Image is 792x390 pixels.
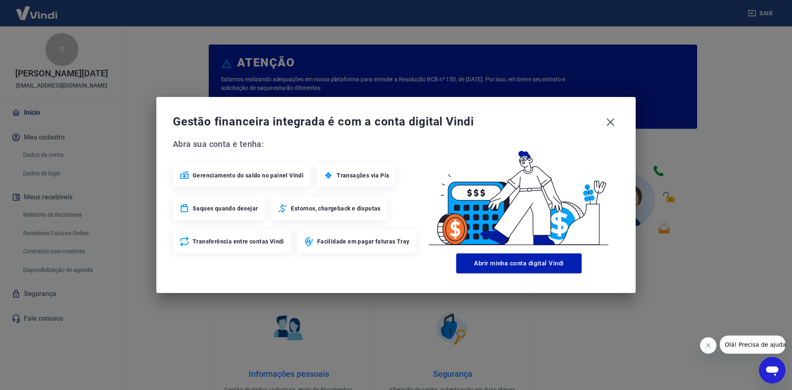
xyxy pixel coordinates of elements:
[419,137,619,250] img: Good Billing
[5,6,69,12] span: Olá! Precisa de ajuda?
[317,237,410,246] span: Facilidade em pagar faturas Tray
[700,337,717,354] iframe: Fechar mensagem
[193,204,258,213] span: Saques quando desejar
[173,113,602,130] span: Gestão financeira integrada é com a conta digital Vindi
[291,204,380,213] span: Estornos, chargeback e disputas
[456,253,582,273] button: Abrir minha conta digital Vindi
[759,357,785,383] iframe: Botão para abrir a janela de mensagens
[720,336,785,354] iframe: Mensagem da empresa
[193,171,304,180] span: Gerenciamento do saldo no painel Vindi
[193,237,284,246] span: Transferência entre contas Vindi
[173,137,419,151] span: Abra sua conta e tenha:
[337,171,389,180] span: Transações via Pix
